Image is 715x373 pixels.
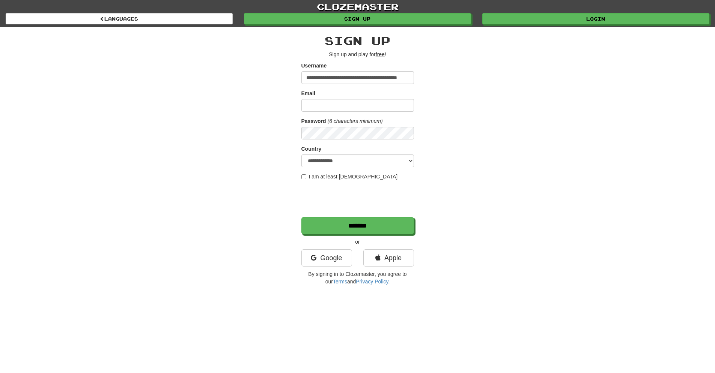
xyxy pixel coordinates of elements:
label: Email [301,90,315,97]
u: free [376,51,385,57]
label: Username [301,62,327,69]
a: Terms [333,279,347,285]
p: Sign up and play for ! [301,51,414,58]
input: I am at least [DEMOGRAPHIC_DATA] [301,174,306,179]
a: Google [301,249,352,267]
label: Country [301,145,322,153]
a: Languages [6,13,233,24]
label: Password [301,117,326,125]
a: Privacy Policy [356,279,388,285]
h2: Sign up [301,34,414,47]
p: or [301,238,414,246]
a: Apple [363,249,414,267]
em: (6 characters minimum) [328,118,383,124]
iframe: reCAPTCHA [301,184,415,213]
label: I am at least [DEMOGRAPHIC_DATA] [301,173,398,180]
a: Login [482,13,709,24]
a: Sign up [244,13,471,24]
p: By signing in to Clozemaster, you agree to our and . [301,270,414,285]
